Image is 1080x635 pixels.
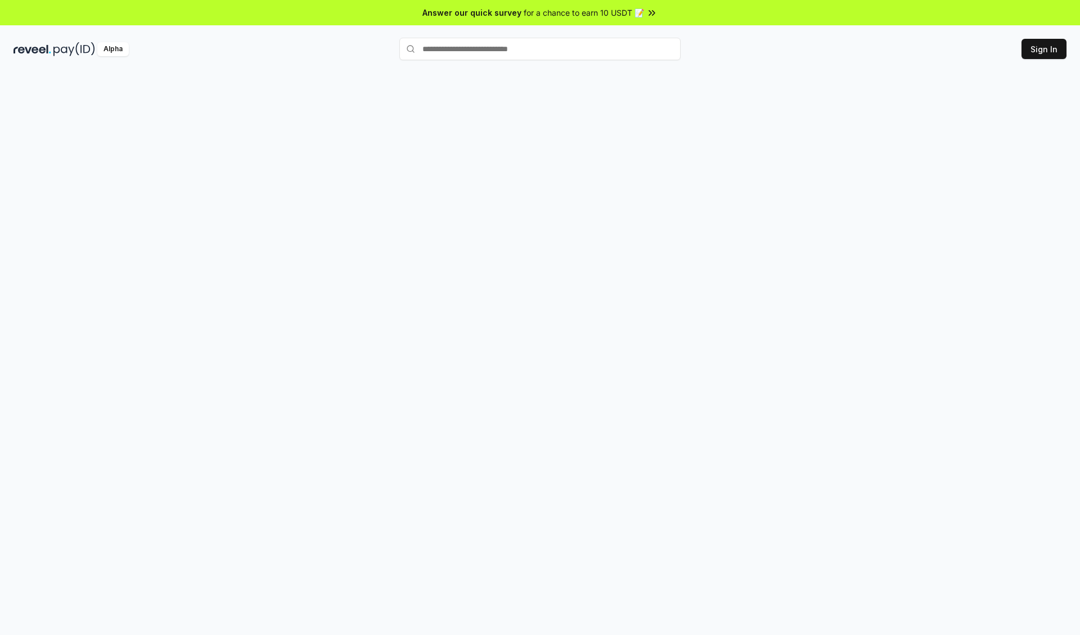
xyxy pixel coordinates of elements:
span: Answer our quick survey [422,7,521,19]
button: Sign In [1021,39,1066,59]
div: Alpha [97,42,129,56]
img: pay_id [53,42,95,56]
span: for a chance to earn 10 USDT 📝 [524,7,644,19]
img: reveel_dark [13,42,51,56]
